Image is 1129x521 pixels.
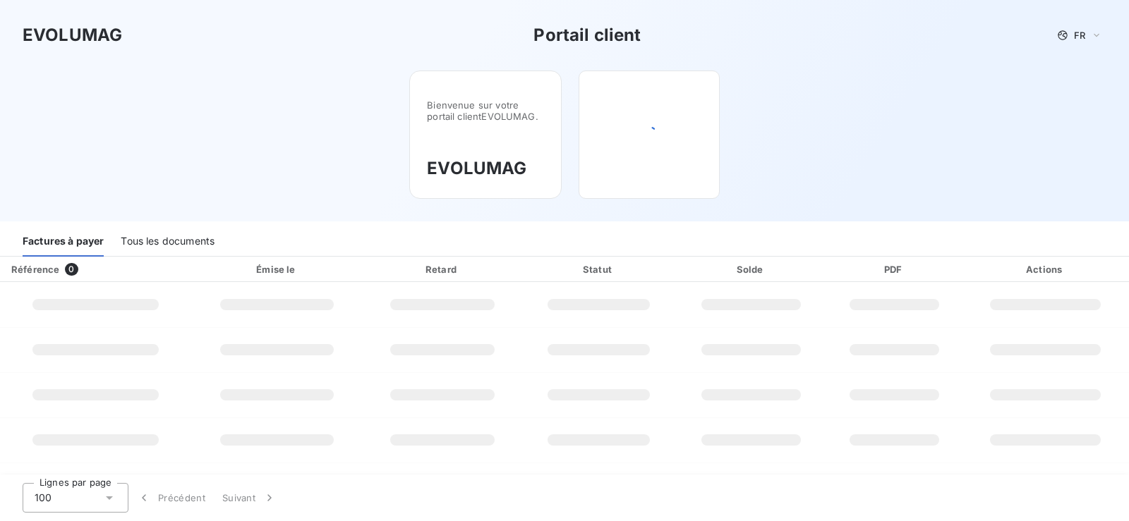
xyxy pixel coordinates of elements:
[214,483,285,513] button: Suivant
[427,99,544,122] span: Bienvenue sur votre portail client EVOLUMAG .
[829,262,959,276] div: PDF
[366,262,519,276] div: Retard
[35,491,52,505] span: 100
[1074,30,1085,41] span: FR
[23,23,122,48] h3: EVOLUMAG
[65,263,78,276] span: 0
[11,264,59,275] div: Référence
[23,227,104,257] div: Factures à payer
[128,483,214,513] button: Précédent
[121,227,215,257] div: Tous les documents
[194,262,361,276] div: Émise le
[679,262,823,276] div: Solde
[427,156,544,181] h3: EVOLUMAG
[533,23,641,48] h3: Portail client
[524,262,673,276] div: Statut
[965,262,1126,276] div: Actions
